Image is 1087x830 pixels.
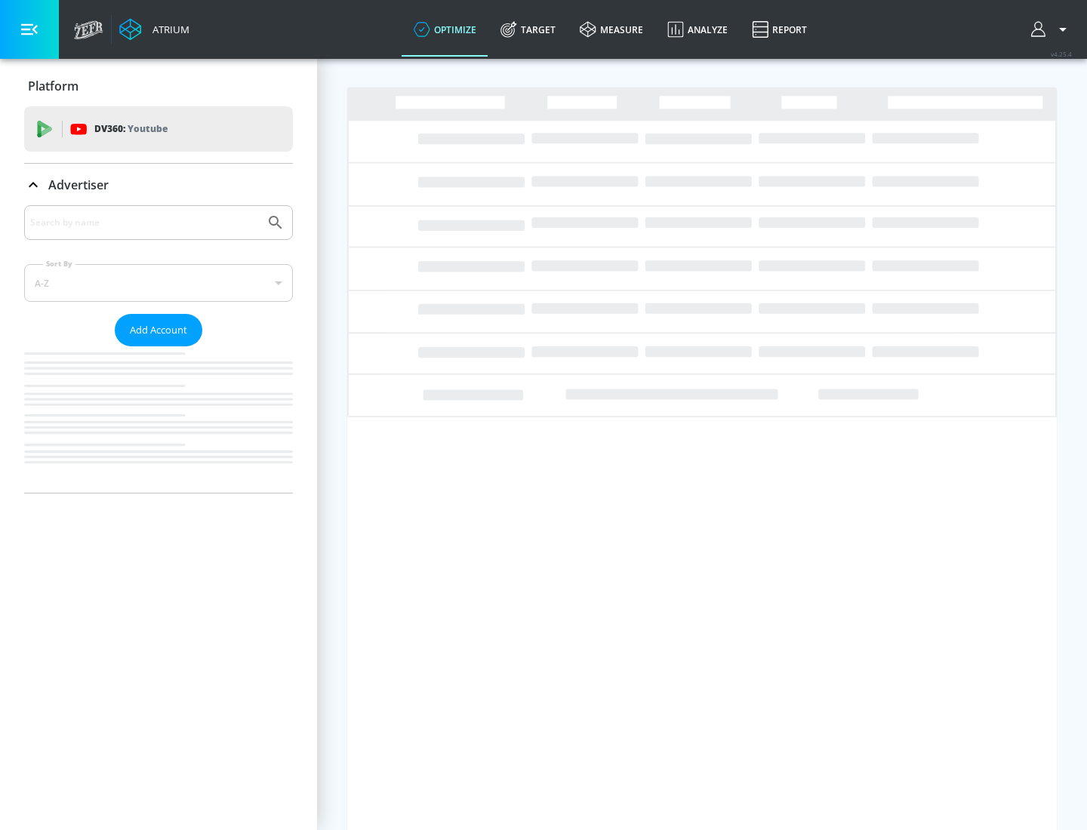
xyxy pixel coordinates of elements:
button: Add Account [115,314,202,346]
a: optimize [402,2,488,57]
a: measure [568,2,655,57]
span: Add Account [130,321,187,339]
p: DV360: [94,121,168,137]
a: Target [488,2,568,57]
a: Atrium [119,18,189,41]
p: Youtube [128,121,168,137]
nav: list of Advertiser [24,346,293,493]
div: Atrium [146,23,189,36]
p: Advertiser [48,177,109,193]
input: Search by name [30,213,259,232]
div: Platform [24,65,293,107]
label: Sort By [43,259,75,269]
a: Analyze [655,2,740,57]
div: Advertiser [24,164,293,206]
span: v 4.25.4 [1051,50,1072,58]
div: A-Z [24,264,293,302]
p: Platform [28,78,79,94]
div: Advertiser [24,205,293,493]
div: DV360: Youtube [24,106,293,152]
a: Report [740,2,819,57]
